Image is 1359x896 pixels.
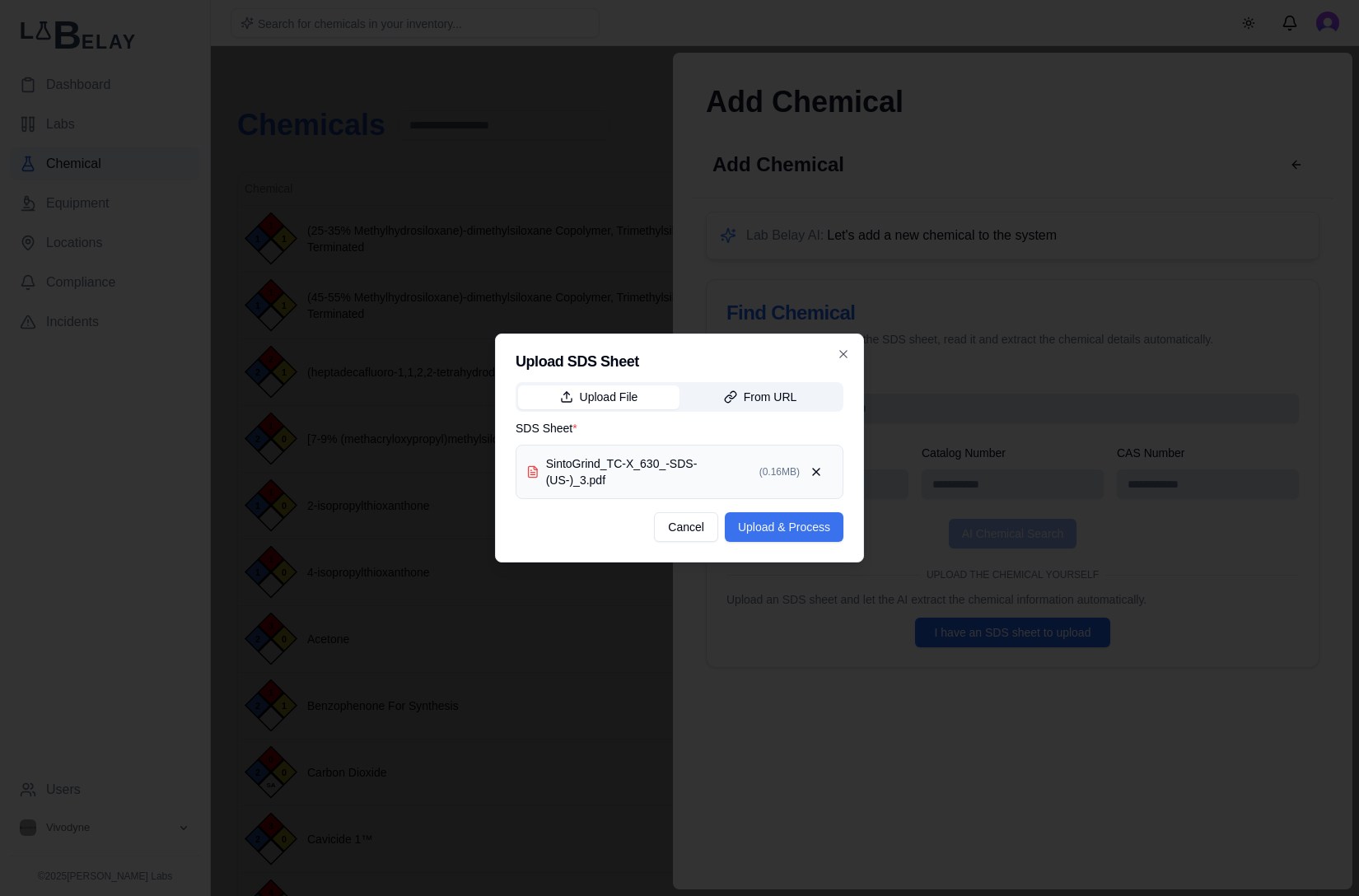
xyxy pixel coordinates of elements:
span: ( 0.16 MB) [759,465,800,478]
h2: Upload SDS Sheet [516,354,843,369]
button: Upload File [518,385,679,409]
label: SDS Sheet [516,422,577,435]
button: Upload & Process [725,512,843,542]
button: Cancel [654,512,718,542]
button: From URL [679,385,841,409]
span: SintoGrind_TC-X_630_-SDS-(US-)_3.pdf [546,455,753,488]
